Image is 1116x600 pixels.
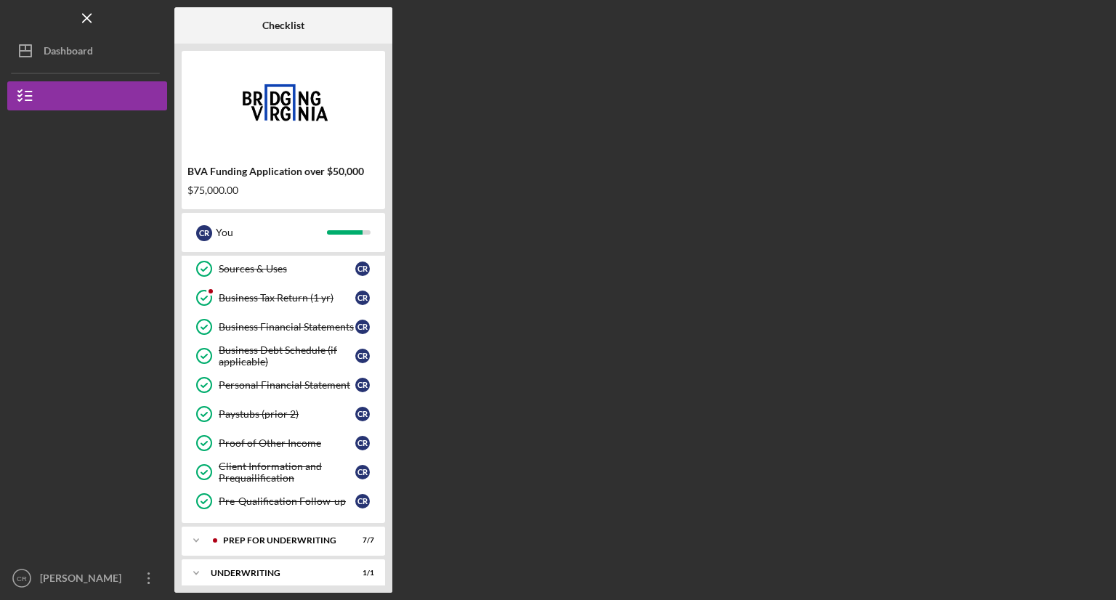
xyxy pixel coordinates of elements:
a: Sources & UsesCR [189,254,378,283]
div: Dashboard [44,36,93,69]
img: Product logo [182,58,385,145]
a: Pre-Qualification Follow-upCR [189,487,378,516]
div: Business Tax Return (1 yr) [219,292,355,304]
a: Client Information and PrequailificationCR [189,458,378,487]
a: Business Tax Return (1 yr)CR [189,283,378,312]
div: You [216,220,327,245]
div: Sources & Uses [219,263,355,275]
a: Business Financial StatementsCR [189,312,378,341]
div: C R [355,349,370,363]
a: Personal Financial StatementCR [189,370,378,400]
div: Underwriting [211,569,338,577]
a: Proof of Other IncomeCR [189,429,378,458]
div: C R [355,407,370,421]
div: C R [196,225,212,241]
div: BVA Funding Application over $50,000 [187,166,379,177]
div: C R [355,465,370,479]
div: C R [355,320,370,334]
div: Business Debt Schedule (if applicable) [219,344,355,368]
button: Dashboard [7,36,167,65]
div: C R [355,378,370,392]
div: Proof of Other Income [219,437,355,449]
a: Paystubs (prior 2)CR [189,400,378,429]
div: 1 / 1 [348,569,374,577]
div: Pre-Qualification Follow-up [219,495,355,507]
div: Paystubs (prior 2) [219,408,355,420]
button: CR[PERSON_NAME] [7,564,167,593]
div: [PERSON_NAME] [36,564,131,596]
div: C R [355,494,370,508]
a: Business Debt Schedule (if applicable)CR [189,341,378,370]
div: C R [355,291,370,305]
text: CR [17,575,27,583]
div: C R [355,262,370,276]
div: Personal Financial Statement [219,379,355,391]
div: Business Financial Statements [219,321,355,333]
div: 7 / 7 [348,536,374,545]
div: Client Information and Prequailification [219,461,355,484]
div: $75,000.00 [187,185,379,196]
b: Checklist [262,20,304,31]
div: Prep for Underwriting [223,536,338,545]
div: C R [355,436,370,450]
